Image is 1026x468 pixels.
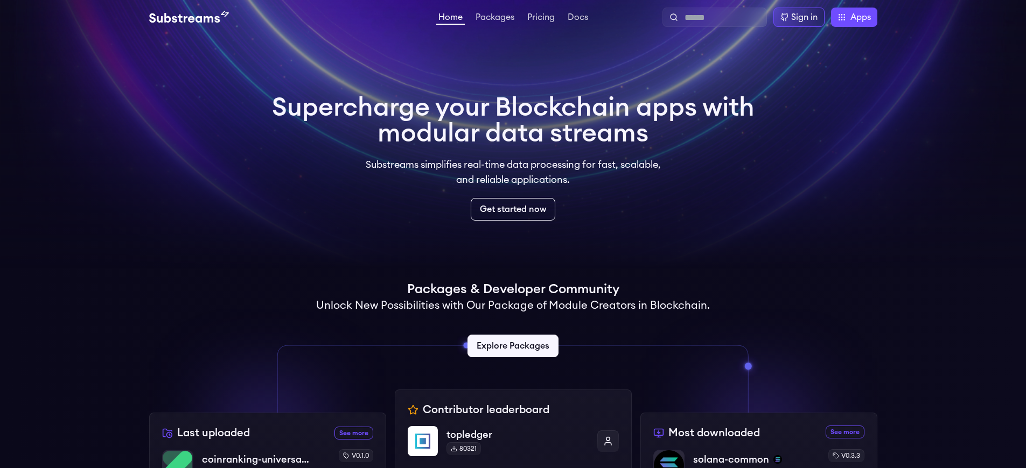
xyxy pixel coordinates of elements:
[272,95,755,146] h1: Supercharge your Blockchain apps with modular data streams
[473,13,517,24] a: Packages
[407,281,619,298] h1: Packages & Developer Community
[773,8,825,27] a: Sign in
[202,452,311,467] p: coinranking-universal-dex
[828,449,864,462] div: v0.3.3
[358,157,668,187] p: Substreams simplifies real-time data processing for fast, scalable, and reliable applications.
[334,427,373,439] a: See more recently uploaded packages
[773,455,782,464] img: solana
[408,426,438,456] img: topledger
[339,449,373,462] div: v0.1.0
[826,426,864,438] a: See more most downloaded packages
[525,13,557,24] a: Pricing
[791,11,818,24] div: Sign in
[446,442,481,455] div: 80321
[436,13,465,25] a: Home
[467,335,559,357] a: Explore Packages
[446,427,589,442] p: topledger
[566,13,590,24] a: Docs
[471,198,555,221] a: Get started now
[316,298,710,313] h2: Unlock New Possibilities with Our Package of Module Creators in Blockchain.
[850,11,871,24] span: Apps
[693,452,769,467] p: solana-common
[149,11,229,24] img: Substream's logo
[408,426,619,465] a: topledgertopledger80321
